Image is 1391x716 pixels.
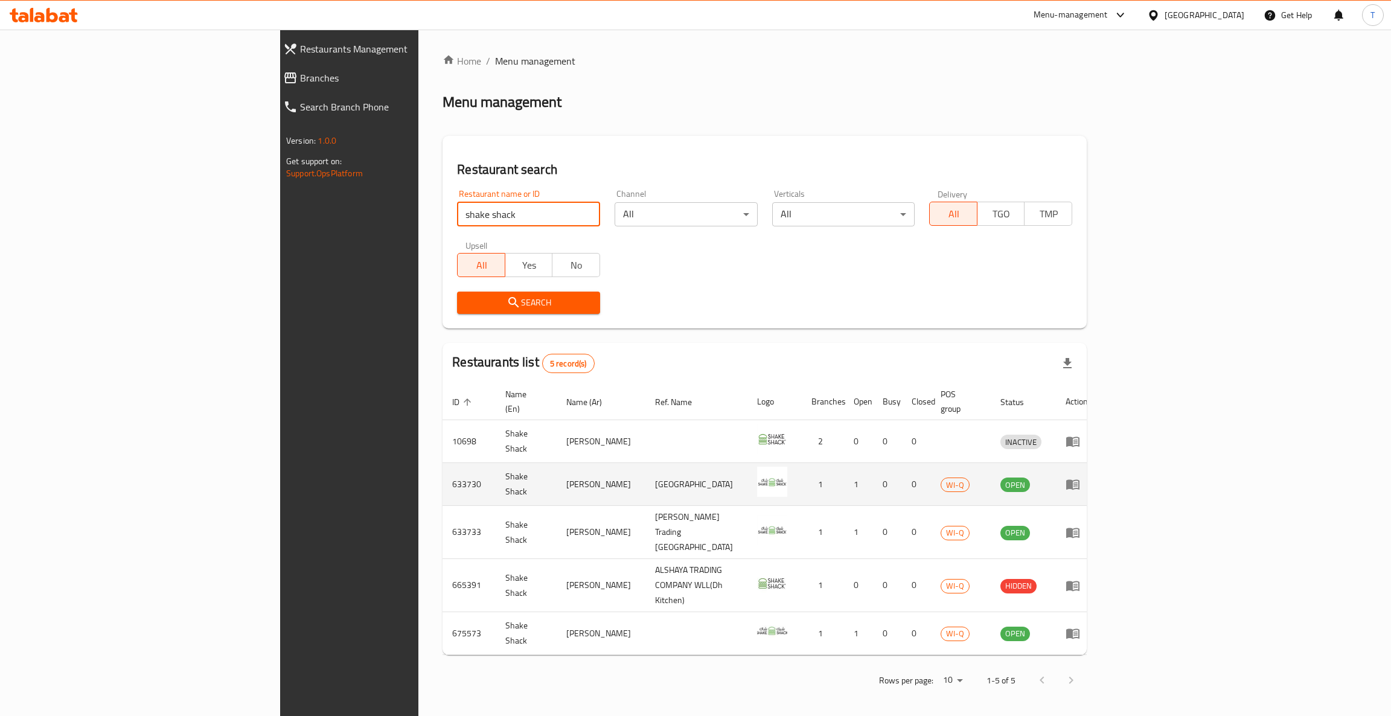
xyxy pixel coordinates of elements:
td: 1 [844,506,873,559]
td: 0 [873,420,902,463]
td: 0 [873,506,902,559]
span: No [557,257,595,274]
span: 5 record(s) [543,358,594,369]
div: All [615,202,758,226]
div: OPEN [1000,627,1030,641]
button: Yes [505,253,553,277]
span: INACTIVE [1000,435,1041,449]
td: [PERSON_NAME] [557,612,645,655]
span: 1.0.0 [318,133,336,149]
span: WI-Q [941,579,969,593]
td: Shake Shack [496,506,557,559]
span: All [935,205,973,223]
span: Restaurants Management [300,42,503,56]
div: Menu [1066,434,1088,449]
img: Shake Shack [757,616,787,646]
div: All [772,202,915,226]
a: Support.OpsPlatform [286,165,363,181]
p: Rows per page: [879,673,933,688]
p: 1-5 of 5 [986,673,1015,688]
td: 0 [902,559,931,612]
nav: breadcrumb [443,54,1087,68]
td: 0 [873,463,902,506]
table: enhanced table [443,383,1098,655]
td: 1 [802,506,844,559]
button: TMP [1024,202,1072,226]
td: 0 [902,463,931,506]
img: Shake Shack [757,515,787,545]
button: TGO [977,202,1025,226]
td: [PERSON_NAME] [557,559,645,612]
span: Get support on: [286,153,342,169]
td: 0 [873,612,902,655]
div: Menu [1066,578,1088,593]
div: Export file [1053,349,1082,378]
img: Shake Shack [757,467,787,497]
th: Busy [873,383,902,420]
label: Upsell [465,241,488,249]
td: Shake Shack [496,463,557,506]
th: Closed [902,383,931,420]
button: No [552,253,600,277]
td: 0 [844,559,873,612]
th: Open [844,383,873,420]
span: WI-Q [941,478,969,492]
span: Yes [510,257,548,274]
img: Shake Shack [757,424,787,454]
td: [GEOGRAPHIC_DATA] [645,463,747,506]
span: OPEN [1000,478,1030,492]
span: Version: [286,133,316,149]
td: 1 [802,612,844,655]
h2: Restaurants list [452,353,594,373]
td: 2 [802,420,844,463]
td: 0 [902,612,931,655]
div: Total records count [542,354,595,373]
span: WI-Q [941,627,969,641]
td: [PERSON_NAME] [557,463,645,506]
input: Search for restaurant name or ID.. [457,202,600,226]
td: 0 [844,420,873,463]
span: T [1370,8,1375,22]
th: Action [1056,383,1098,420]
td: 1 [802,463,844,506]
td: [PERSON_NAME] Trading [GEOGRAPHIC_DATA] [645,506,747,559]
button: Search [457,292,600,314]
span: All [462,257,500,274]
td: 0 [873,559,902,612]
div: Menu [1066,525,1088,540]
a: Search Branch Phone [273,92,513,121]
td: [PERSON_NAME] [557,506,645,559]
td: Shake Shack [496,420,557,463]
td: [PERSON_NAME] [557,420,645,463]
span: OPEN [1000,526,1030,540]
span: OPEN [1000,627,1030,641]
div: Rows per page: [938,671,967,689]
div: Menu-management [1034,8,1108,22]
span: ID [452,395,475,409]
span: Branches [300,71,503,85]
th: Logo [747,383,802,420]
span: Name (En) [505,387,542,416]
span: Status [1000,395,1040,409]
td: ALSHAYA TRADING COMPANY WLL(Dh Kitchen) [645,559,747,612]
td: Shake Shack [496,559,557,612]
td: 1 [844,612,873,655]
span: HIDDEN [1000,579,1037,593]
td: 1 [844,463,873,506]
span: Menu management [495,54,575,68]
a: Restaurants Management [273,34,513,63]
img: Shake Shack [757,568,787,598]
span: WI-Q [941,526,969,540]
button: All [929,202,977,226]
button: All [457,253,505,277]
span: Search Branch Phone [300,100,503,114]
span: Name (Ar) [566,395,618,409]
span: POS group [941,387,976,416]
div: [GEOGRAPHIC_DATA] [1165,8,1244,22]
td: 1 [802,559,844,612]
span: Ref. Name [655,395,708,409]
h2: Restaurant search [457,161,1072,179]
